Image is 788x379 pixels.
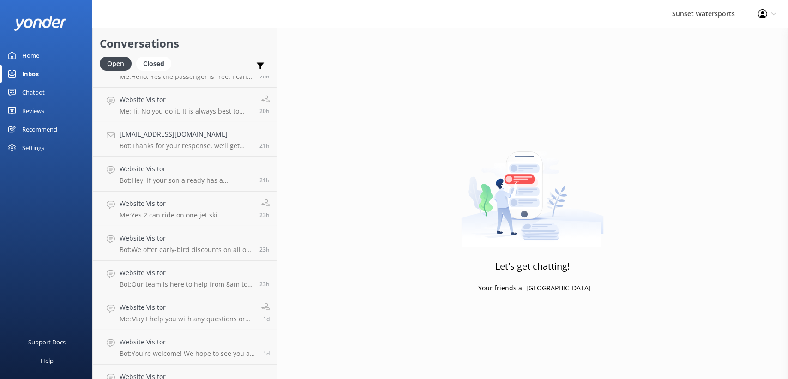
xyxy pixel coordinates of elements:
h4: Website Visitor [120,268,253,278]
p: Me: Hi, No you do it. It is always best to wear sunglasses out in the sun [120,107,253,115]
div: Reviews [22,102,44,120]
div: Inbox [22,65,39,83]
span: Sep 26 2025 06:48am (UTC -05:00) America/Cancun [263,349,270,357]
h2: Conversations [100,35,270,52]
span: Sep 26 2025 08:24am (UTC -05:00) America/Cancun [259,211,270,219]
h3: Let's get chatting! [495,259,570,274]
span: Sep 26 2025 10:46am (UTC -05:00) America/Cancun [259,142,270,150]
a: Website VisitorMe:Yes 2 can ride on one jet ski23h [93,192,277,226]
p: Bot: Thanks for your response, we'll get back to you as soon as we can during opening hours. [120,142,253,150]
span: Sep 26 2025 11:28am (UTC -05:00) America/Cancun [259,107,270,115]
div: Recommend [22,120,57,138]
a: Website VisitorBot:Our team is here to help from 8am to 8pm! You can also give us a call at [PHON... [93,261,277,295]
div: Closed [136,57,171,71]
div: Open [100,57,132,71]
p: Bot: Our team is here to help from 8am to 8pm! You can also give us a call at [PHONE_NUMBER]. [120,280,253,289]
div: Home [22,46,39,65]
h4: Website Visitor [120,164,253,174]
p: Bot: Hey! If your son already has a [US_STATE] Boaters License, he's all set and doesn't need to ... [120,176,253,185]
span: Sep 26 2025 10:31am (UTC -05:00) America/Cancun [259,176,270,184]
span: Sep 26 2025 08:20am (UTC -05:00) America/Cancun [259,280,270,288]
p: Bot: You're welcome! We hope to see you at [GEOGRAPHIC_DATA] soon! [120,349,256,358]
a: [EMAIL_ADDRESS][DOMAIN_NAME]Bot:Thanks for your response, we'll get back to you as soon as we can... [93,122,277,157]
h4: Website Visitor [120,95,253,105]
a: Website VisitorMe:Hi, No you do it. It is always best to wear sunglasses out in the sun20h [93,88,277,122]
div: Help [41,351,54,370]
h4: Website Visitor [120,233,253,243]
p: - Your friends at [GEOGRAPHIC_DATA] [474,283,591,293]
h4: Website Visitor [120,199,217,209]
a: Website VisitorBot:We offer early-bird discounts on all of our morning trips, and when you book d... [93,226,277,261]
div: Chatbot [22,83,45,102]
p: Me: Hello, Yes the passenger is free. I can help you make a reservation if you would like? [120,72,253,81]
a: Website VisitorBot:You're welcome! We hope to see you at [GEOGRAPHIC_DATA] soon!1d [93,330,277,365]
img: artwork of a man stealing a conversation from at giant smartphone [461,132,604,247]
p: Bot: We offer early-bird discounts on all of our morning trips, and when you book direct, we guar... [120,246,253,254]
a: Website VisitorBot:Hey! If your son already has a [US_STATE] Boaters License, he's all set and do... [93,157,277,192]
span: Sep 26 2025 11:29am (UTC -05:00) America/Cancun [259,72,270,80]
h4: Website Visitor [120,337,256,347]
span: Sep 26 2025 07:28am (UTC -05:00) America/Cancun [263,315,270,323]
p: Me: May I help you with any questions or help you with a booking? [120,315,254,323]
p: Me: Yes 2 can ride on one jet ski [120,211,217,219]
div: Support Docs [29,333,66,351]
h4: Website Visitor [120,302,254,313]
img: yonder-white-logo.png [14,16,67,31]
a: Open [100,58,136,68]
a: Website VisitorMe:May I help you with any questions or help you with a booking?1d [93,295,277,330]
div: Settings [22,138,44,157]
span: Sep 26 2025 08:23am (UTC -05:00) America/Cancun [259,246,270,253]
a: Closed [136,58,176,68]
h4: [EMAIL_ADDRESS][DOMAIN_NAME] [120,129,253,139]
